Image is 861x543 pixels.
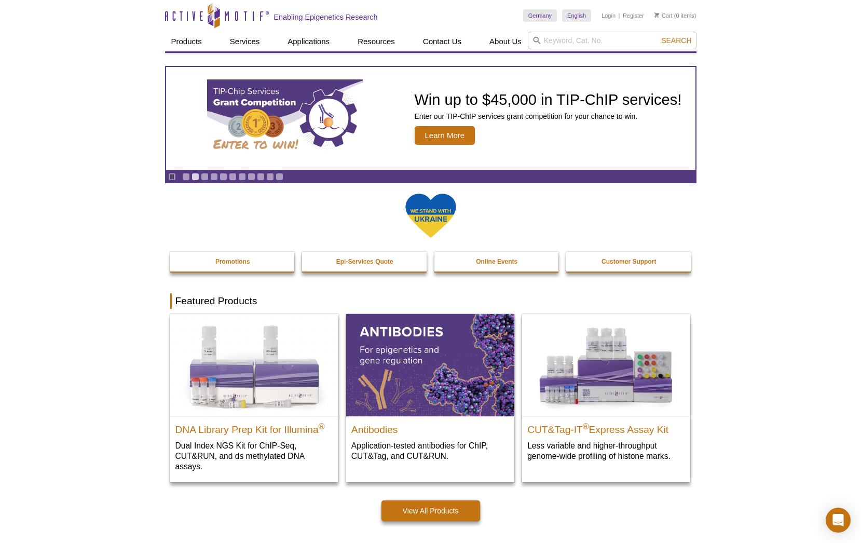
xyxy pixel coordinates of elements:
img: DNA Library Prep Kit for Illumina [170,314,338,416]
strong: Online Events [476,258,517,265]
button: Search [658,36,694,45]
a: Applications [281,32,336,51]
a: About Us [483,32,528,51]
strong: Promotions [215,258,250,265]
a: Products [165,32,208,51]
strong: Epi-Services Quote [336,258,393,265]
h2: CUT&Tag-IT Express Assay Kit [527,419,685,435]
li: | [619,9,620,22]
a: Services [224,32,266,51]
a: Online Events [434,252,560,271]
h2: Featured Products [170,293,691,309]
a: Go to slide 10 [266,173,274,181]
img: Your Cart [654,12,659,18]
a: Go to slide 6 [229,173,237,181]
a: Epi-Services Quote [302,252,428,271]
a: Go to slide 11 [276,173,283,181]
input: Keyword, Cat. No. [528,32,696,49]
img: We Stand With Ukraine [405,193,457,239]
a: CUT&Tag-IT® Express Assay Kit CUT&Tag-IT®Express Assay Kit Less variable and higher-throughput ge... [522,314,690,471]
a: Cart [654,12,673,19]
a: DNA Library Prep Kit for Illumina DNA Library Prep Kit for Illumina® Dual Index NGS Kit for ChIP-... [170,314,338,482]
sup: ® [319,422,325,430]
a: Go to slide 2 [192,173,199,181]
a: Germany [523,9,557,22]
p: Dual Index NGS Kit for ChIP-Seq, CUT&RUN, and ds methylated DNA assays. [175,440,333,472]
a: Resources [351,32,401,51]
a: English [562,9,591,22]
a: Go to slide 7 [238,173,246,181]
h2: DNA Library Prep Kit for Illumina [175,419,333,435]
strong: Customer Support [602,258,656,265]
a: Login [602,12,616,19]
h2: Antibodies [351,419,509,435]
a: Go to slide 1 [182,173,190,181]
a: Go to slide 4 [210,173,218,181]
a: Go to slide 5 [220,173,227,181]
span: Search [661,36,691,45]
a: Contact Us [417,32,468,51]
img: All Antibodies [346,314,514,416]
a: Go to slide 3 [201,173,209,181]
a: Go to slide 9 [257,173,265,181]
img: CUT&Tag-IT® Express Assay Kit [522,314,690,416]
a: All Antibodies Antibodies Application-tested antibodies for ChIP, CUT&Tag, and CUT&RUN. [346,314,514,471]
a: Customer Support [566,252,692,271]
div: Open Intercom Messenger [826,508,851,533]
sup: ® [583,422,589,430]
p: Less variable and higher-throughput genome-wide profiling of histone marks​. [527,440,685,461]
a: View All Products [381,500,480,521]
a: Toggle autoplay [168,173,176,181]
a: Register [623,12,644,19]
p: Application-tested antibodies for ChIP, CUT&Tag, and CUT&RUN. [351,440,509,461]
h2: Enabling Epigenetics Research [274,12,378,22]
a: Go to slide 8 [248,173,255,181]
a: Promotions [170,252,296,271]
li: (0 items) [654,9,696,22]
